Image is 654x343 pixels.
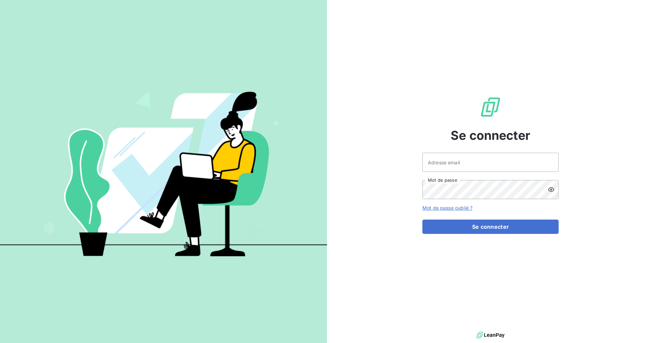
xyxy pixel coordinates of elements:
img: Logo LeanPay [480,96,501,118]
button: Se connecter [422,220,559,234]
span: Se connecter [451,126,530,145]
img: logo [477,330,504,340]
a: Mot de passe oublié ? [422,205,472,211]
input: placeholder [422,153,559,172]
